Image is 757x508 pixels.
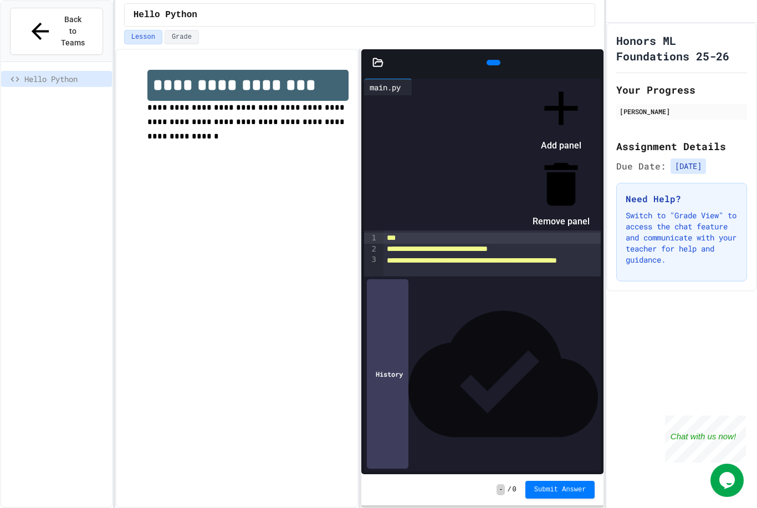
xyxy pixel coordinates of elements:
[497,484,505,495] span: -
[60,14,86,49] span: Back to Teams
[165,30,199,44] button: Grade
[710,464,746,497] iframe: chat widget
[364,244,378,255] div: 2
[513,485,516,494] span: 0
[616,138,747,154] h2: Assignment Details
[364,79,412,95] div: main.py
[134,8,197,22] span: Hello Python
[10,8,103,55] button: Back to Teams
[533,80,590,155] li: Add panel
[367,279,408,469] div: History
[620,106,744,116] div: [PERSON_NAME]
[364,233,378,244] div: 1
[24,73,108,85] span: Hello Python
[616,33,747,64] h1: Honors ML Foundations 25-26
[534,485,586,494] span: Submit Answer
[364,81,406,93] div: main.py
[616,160,666,173] span: Due Date:
[364,254,378,276] div: 3
[671,158,706,174] span: [DATE]
[533,156,590,230] li: Remove panel
[626,210,738,265] p: Switch to "Grade View" to access the chat feature and communicate with your teacher for help and ...
[665,415,746,463] iframe: chat widget
[124,30,162,44] button: Lesson
[507,485,511,494] span: /
[616,82,747,98] h2: Your Progress
[626,192,738,206] h3: Need Help?
[525,481,595,499] button: Submit Answer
